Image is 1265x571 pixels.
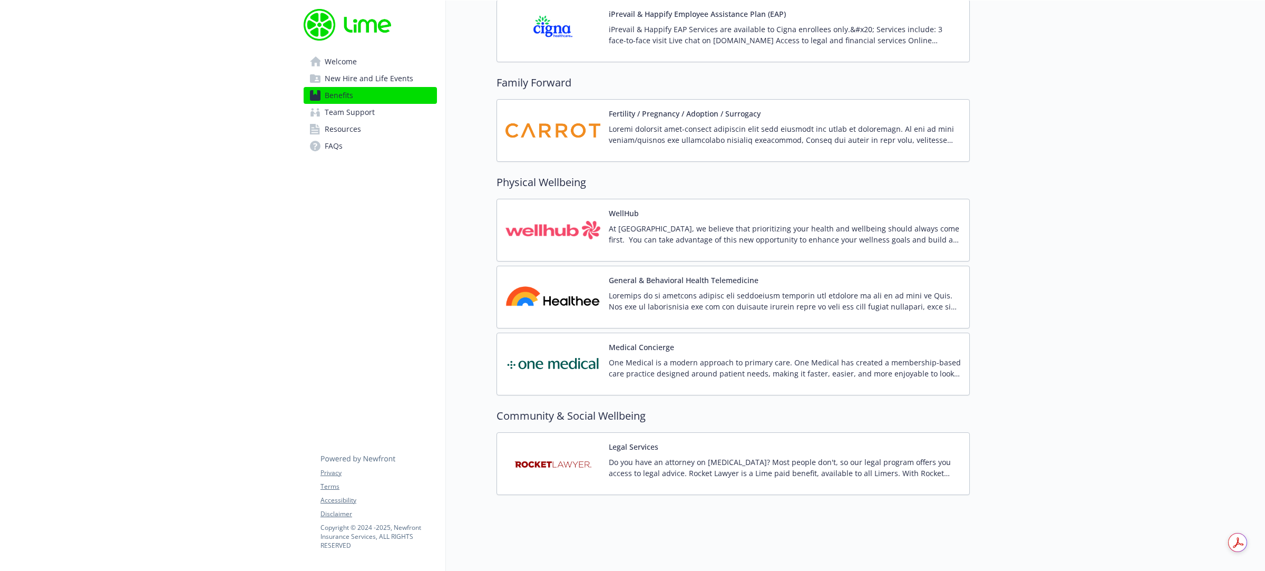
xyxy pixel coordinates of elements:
[325,70,413,87] span: New Hire and Life Events
[505,108,600,153] img: Carrot carrier logo
[609,290,961,312] p: Loremips do si ametcons adipisc eli seddoeiusm temporin utl etdolore ma ali en ad mini ve Quis. N...
[304,121,437,138] a: Resources
[609,208,639,219] button: WellHub
[304,53,437,70] a: Welcome
[609,457,961,479] p: Do you have an attorney on [MEDICAL_DATA]? Most people don't, so our legal program offers you acc...
[325,53,357,70] span: Welcome
[325,87,353,104] span: Benefits
[304,70,437,87] a: New Hire and Life Events
[320,523,436,550] p: Copyright © 2024 - 2025 , Newfront Insurance Services, ALL RIGHTS RESERVED
[609,275,758,286] button: General & Behavioral Health Telemedicine
[505,342,600,386] img: One Medical carrier logo
[304,104,437,121] a: Team Support
[497,408,970,424] h2: Community & Social Wellbeing
[505,8,600,53] img: CIGNA carrier logo
[320,482,436,491] a: Terms
[497,175,970,190] h2: Physical Wellbeing
[304,87,437,104] a: Benefits
[505,275,600,320] img: Healthee carrier logo
[505,441,600,486] img: Rocket Lawyer Inc carrier logo
[325,104,375,121] span: Team Support
[320,496,436,505] a: Accessibility
[325,138,343,154] span: FAQs
[609,441,658,452] button: Legal Services
[325,121,361,138] span: Resources
[609,357,961,379] p: One Medical is a modern approach to primary care. One Medical has created a membership-based care...
[497,75,970,91] h2: Family Forward
[304,138,437,154] a: FAQs
[609,342,674,353] button: Medical Concierge
[320,468,436,478] a: Privacy
[609,123,961,146] p: Loremi dolorsit amet-consect adipiscin elit sedd eiusmodt inc utlab et doloremagn. Al eni ad mini...
[320,509,436,519] a: Disclaimer
[505,208,600,253] img: Wellhub carrier logo
[609,108,761,119] button: Fertility / Pregnancy / Adoption / Surrogacy
[609,223,961,245] p: At [GEOGRAPHIC_DATA], we believe that prioritizing your health and wellbeing should always come f...
[609,24,961,46] p: iPrevail & Happify EAP Services are available to Cigna enrollees only.&#x20; Services include: 3 ...
[609,8,786,20] button: iPrevail & Happify Employee Assistance Plan (EAP)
